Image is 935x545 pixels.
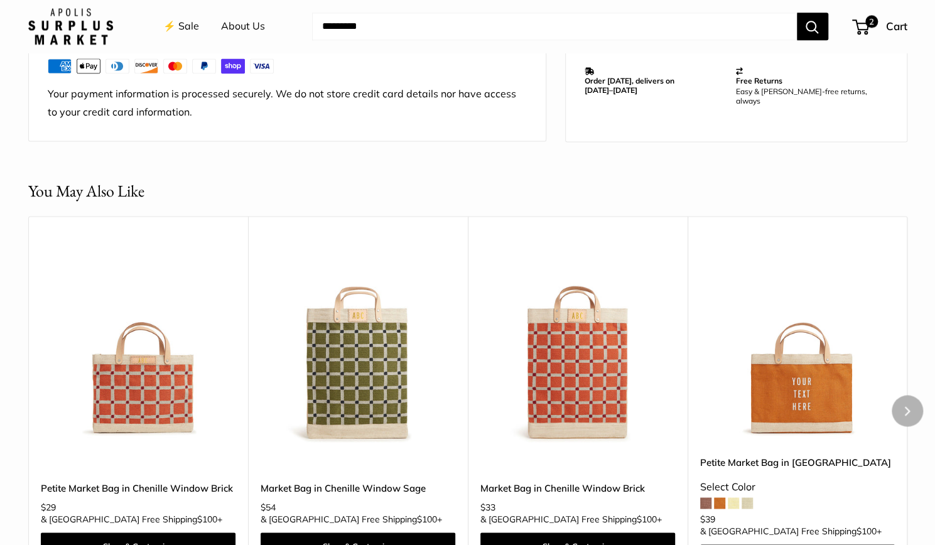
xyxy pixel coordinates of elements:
a: ⚡️ Sale [163,17,199,36]
a: 2 Cart [853,16,907,36]
a: About Us [221,17,265,36]
span: & [GEOGRAPHIC_DATA] Free Shipping + [41,514,222,523]
a: Petite Market Bag in CognacPetite Market Bag in Cognac [700,247,895,442]
span: $100 [197,513,217,524]
span: 2 [865,15,877,28]
a: Market Bag in Chenille Window Brick [480,480,675,495]
img: Market Bag in Chenille Window Sage [261,247,455,442]
a: Petite Market Bag in [GEOGRAPHIC_DATA] [700,455,895,469]
img: Petite Market Bag in Cognac [700,247,895,442]
p: Easy & [PERSON_NAME]-free returns, always [736,86,882,105]
img: Petite Market Bag in Chenille Window Brick [41,247,235,442]
span: $100 [417,513,437,524]
a: Market Bag in Chenille Window BrickMarket Bag in Chenille Window Brick [480,247,675,442]
img: Market Bag in Chenille Window Brick [480,247,675,442]
span: $100 [857,525,877,536]
span: $39 [700,513,715,524]
span: $33 [480,501,495,512]
div: Select Color [700,477,895,496]
span: & [GEOGRAPHIC_DATA] Free Shipping + [700,526,882,535]
strong: Order [DATE], delivers on [DATE]–[DATE] [585,75,674,94]
input: Search... [312,13,797,40]
button: Next [892,395,923,426]
a: Market Bag in Chenille Window Sage [261,480,455,495]
span: $100 [637,513,657,524]
a: Petite Market Bag in Chenille Window Brick [41,480,235,495]
span: & [GEOGRAPHIC_DATA] Free Shipping + [261,514,442,523]
a: Market Bag in Chenille Window SageMarket Bag in Chenille Window Sage [261,247,455,442]
strong: Free Returns [736,75,782,85]
h2: You May Also Like [28,179,144,203]
button: Search [797,13,828,40]
span: Cart [886,19,907,33]
p: Your payment information is processed securely. We do not store credit card details nor have acce... [48,85,527,122]
span: & [GEOGRAPHIC_DATA] Free Shipping + [480,514,662,523]
span: $29 [41,501,56,512]
img: Apolis: Surplus Market [28,8,113,45]
span: $54 [261,501,276,512]
a: Petite Market Bag in Chenille Window BrickPetite Market Bag in Chenille Window Brick [41,247,235,442]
